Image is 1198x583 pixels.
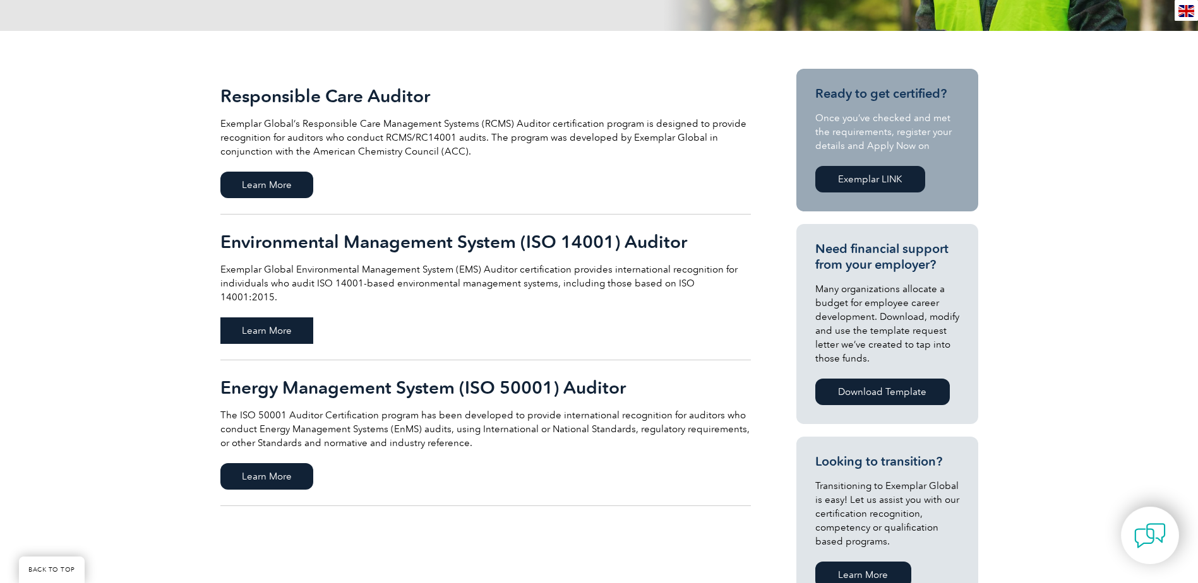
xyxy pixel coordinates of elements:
[220,232,751,252] h2: Environmental Management System (ISO 14001) Auditor
[815,454,959,469] h3: Looking to transition?
[815,479,959,548] p: Transitioning to Exemplar Global is easy! Let us assist you with our certification recognition, c...
[220,463,313,490] span: Learn More
[220,69,751,215] a: Responsible Care Auditor Exemplar Global’s Responsible Care Management Systems (RCMS) Auditor cer...
[220,86,751,106] h2: Responsible Care Auditor
[220,172,313,198] span: Learn More
[220,317,313,344] span: Learn More
[1178,5,1194,17] img: en
[220,117,751,158] p: Exemplar Global’s Responsible Care Management Systems (RCMS) Auditor certification program is des...
[815,282,959,365] p: Many organizations allocate a budget for employee career development. Download, modify and use th...
[815,241,959,273] h3: Need financial support from your employer?
[815,166,925,192] a: Exemplar LINK
[1134,520,1166,551] img: contact-chat.png
[220,408,751,450] p: The ISO 50001 Auditor Certification program has been developed to provide international recogniti...
[19,556,85,583] a: BACK TO TOP
[815,111,959,153] p: Once you’ve checked and met the requirements, register your details and Apply Now on
[220,215,751,360] a: Environmental Management System (ISO 14001) Auditor Exemplar Global Environmental Management Syst...
[220,377,751,397] h2: Energy Management System (ISO 50001) Auditor
[220,262,751,304] p: Exemplar Global Environmental Management System (EMS) Auditor certification provides internationa...
[220,360,751,506] a: Energy Management System (ISO 50001) Auditor The ISO 50001 Auditor Certification program has been...
[815,379,950,405] a: Download Template
[815,86,959,102] h3: Ready to get certified?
